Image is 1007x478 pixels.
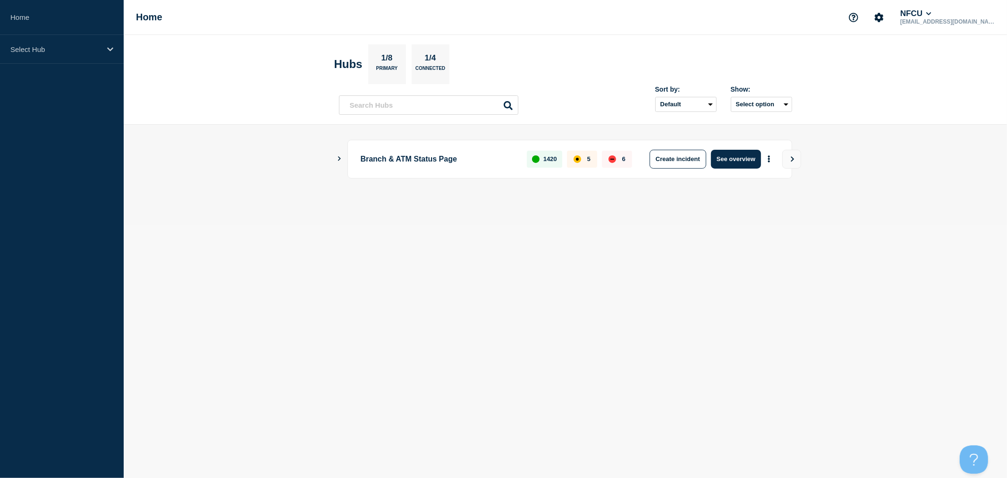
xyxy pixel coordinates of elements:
p: 6 [622,155,626,162]
p: Primary [376,66,398,76]
p: 5 [587,155,591,162]
p: Select Hub [10,45,101,53]
p: 1/4 [421,53,440,66]
button: More actions [763,150,775,168]
div: Sort by: [655,85,717,93]
button: See overview [711,150,761,169]
p: 1420 [543,155,557,162]
button: View [782,150,801,169]
select: Sort by [655,97,717,112]
button: Select option [731,97,792,112]
div: affected [574,155,581,163]
button: NFCU [898,9,933,18]
button: Support [844,8,863,27]
h1: Home [136,12,162,23]
p: Connected [415,66,445,76]
div: Show: [731,85,792,93]
div: down [609,155,616,163]
div: up [532,155,540,163]
h2: Hubs [334,58,363,71]
input: Search Hubs [339,95,518,115]
p: 1/8 [378,53,396,66]
button: Show Connected Hubs [337,155,342,162]
p: [EMAIL_ADDRESS][DOMAIN_NAME] [898,18,997,25]
button: Account settings [869,8,889,27]
button: Create incident [650,150,706,169]
p: Branch & ATM Status Page [361,150,516,169]
iframe: Help Scout Beacon - Open [960,445,988,474]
